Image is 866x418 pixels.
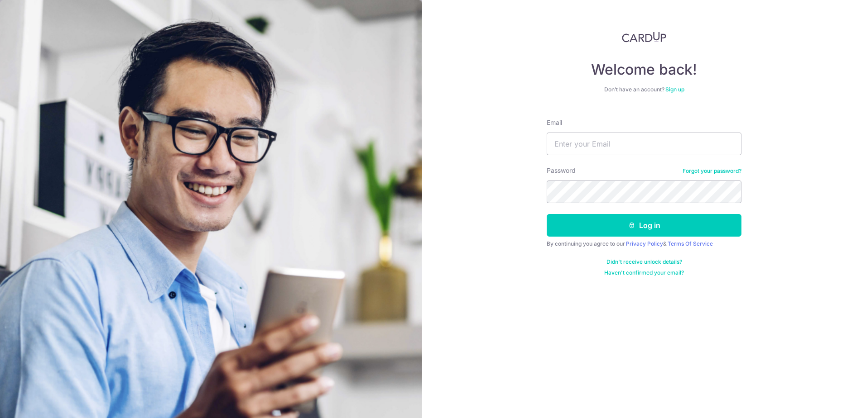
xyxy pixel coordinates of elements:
div: By continuing you agree to our & [547,240,741,247]
label: Email [547,118,562,127]
button: Log in [547,214,741,237]
a: Sign up [665,86,684,93]
a: Haven't confirmed your email? [604,269,684,276]
a: Forgot your password? [683,167,741,175]
img: CardUp Logo [622,32,666,43]
a: Terms Of Service [668,240,713,247]
input: Enter your Email [547,133,741,155]
a: Privacy Policy [626,240,663,247]
a: Didn't receive unlock details? [606,258,682,266]
h4: Welcome back! [547,61,741,79]
div: Don’t have an account? [547,86,741,93]
label: Password [547,166,576,175]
